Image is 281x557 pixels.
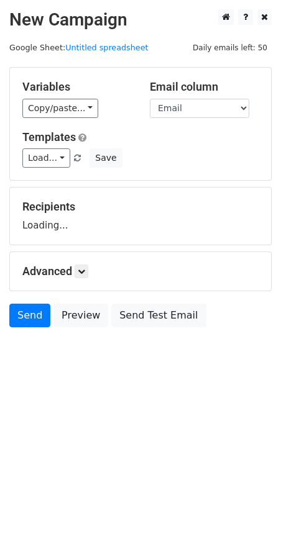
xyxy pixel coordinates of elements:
h5: Advanced [22,265,259,278]
a: Daily emails left: 50 [188,43,272,52]
h5: Recipients [22,200,259,214]
a: Templates [22,130,76,143]
h2: New Campaign [9,9,272,30]
small: Google Sheet: [9,43,149,52]
button: Save [90,148,122,168]
a: Send Test Email [111,304,206,327]
a: Untitled spreadsheet [65,43,148,52]
a: Copy/paste... [22,99,98,118]
a: Load... [22,148,70,168]
a: Send [9,304,50,327]
a: Preview [53,304,108,327]
div: Loading... [22,200,259,232]
h5: Variables [22,80,131,94]
h5: Email column [150,80,259,94]
span: Daily emails left: 50 [188,41,272,55]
